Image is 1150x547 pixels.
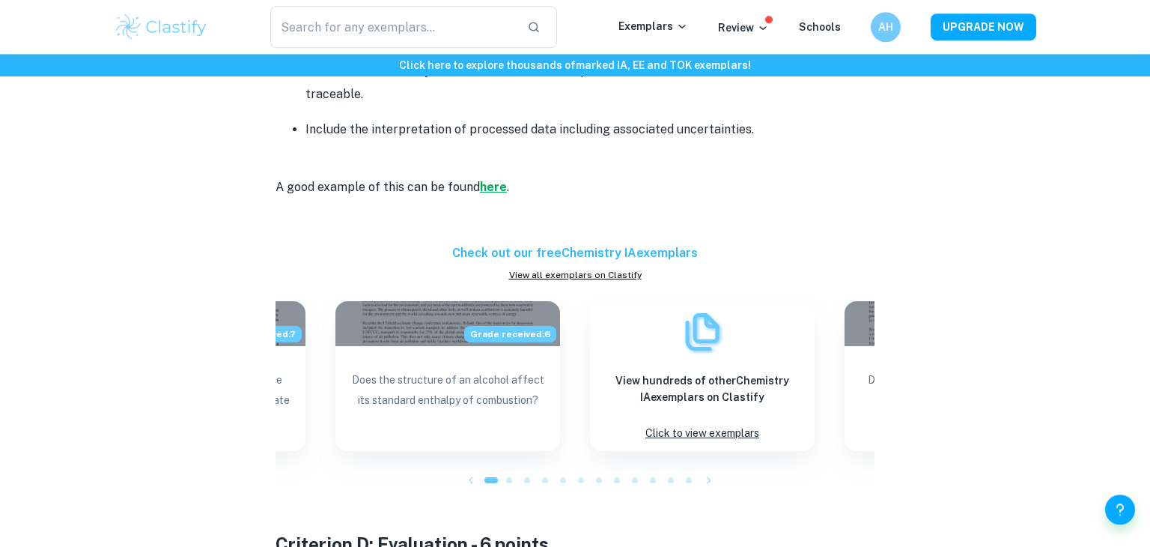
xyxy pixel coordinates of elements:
span: . [507,180,509,194]
a: Schools [799,21,841,33]
p: Does the time of cooking superfoods affect the vitamin C content that leaches into the water? [857,370,1057,436]
p: Exemplars [618,18,688,34]
span: A good example of this can be found [276,180,480,194]
span: Grade received: 6 [464,326,556,342]
p: Provide a sufficiently detailed citation of the published materials to allow these sources to be ... [305,60,874,106]
input: Search for any exemplars... [270,6,515,48]
button: Help and Feedback [1105,495,1135,525]
button: AH [871,12,901,42]
p: Click to view exemplars [645,423,759,444]
a: ExemplarsView hundreds of otherChemistry IAexemplars on ClastifyClick to view exemplars [590,301,815,451]
p: Does the structure of an alcohol affect its standard enthalpy of combustion? [347,370,548,436]
h6: AH [877,19,895,35]
h6: View hundreds of other Chemistry IA exemplars on Clastify [602,372,803,405]
button: UPGRADE NOW [931,13,1036,40]
a: Blog exemplar: Does the time of cooking superfoods affeDoes the time of cooking superfoods affect... [845,301,1069,451]
h6: Click here to explore thousands of marked IA, EE and TOK exemplars ! [3,57,1147,73]
h6: Check out our free Chemistry IA exemplars [276,244,874,262]
img: Exemplars [680,309,725,354]
img: Clastify logo [114,12,209,42]
p: Include the interpretation of processed data including associated uncertainties. [305,118,874,141]
p: Review [718,19,769,36]
a: View all exemplars on Clastify [276,268,874,282]
a: Blog exemplar: Does the structure of an alcohol affect Grade received:6Does the structure of an a... [335,301,560,451]
a: here [480,180,507,194]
